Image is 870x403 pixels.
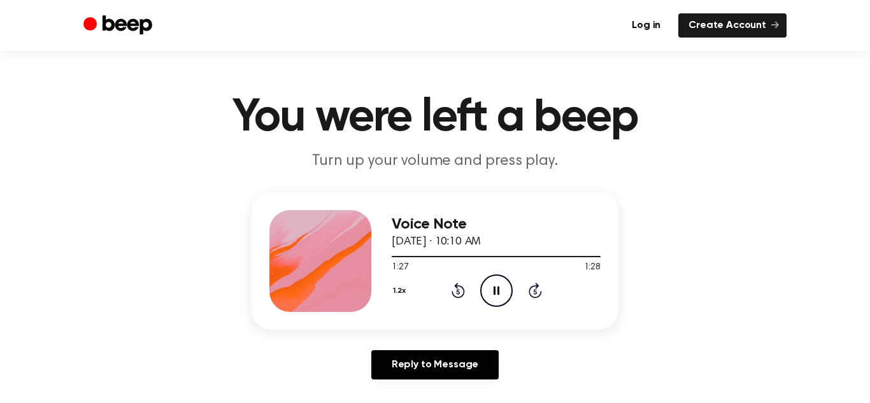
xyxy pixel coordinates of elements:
[190,151,680,172] p: Turn up your volume and press play.
[109,95,761,141] h1: You were left a beep
[584,261,601,274] span: 1:28
[371,350,499,379] a: Reply to Message
[392,216,601,233] h3: Voice Note
[392,236,481,248] span: [DATE] · 10:10 AM
[678,13,787,38] a: Create Account
[392,261,408,274] span: 1:27
[622,13,671,38] a: Log in
[392,280,411,302] button: 1.2x
[83,13,155,38] a: Beep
